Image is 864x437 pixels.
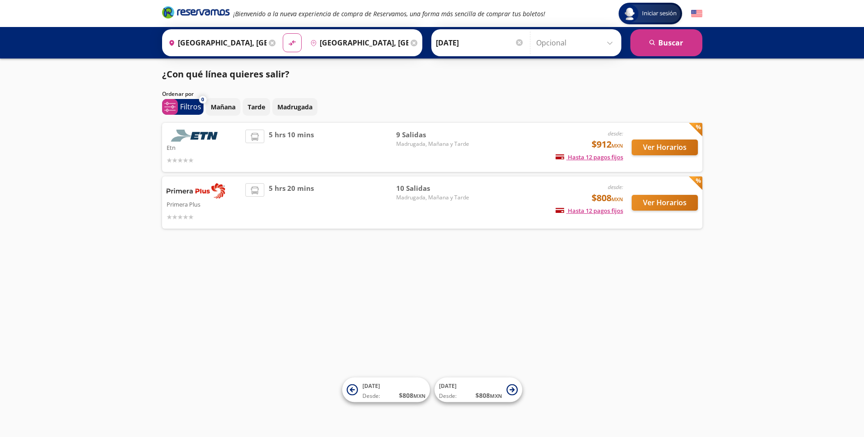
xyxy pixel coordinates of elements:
[413,392,425,399] small: MXN
[162,5,230,22] a: Brand Logo
[439,382,457,390] span: [DATE]
[439,392,457,400] span: Desde:
[162,99,204,115] button: 0Filtros
[362,382,380,390] span: [DATE]
[167,183,225,198] img: Primera Plus
[272,98,317,116] button: Madrugada
[162,68,290,81] p: ¿Con qué línea quieres salir?
[638,9,680,18] span: Iniciar sesión
[396,183,469,194] span: 10 Salidas
[307,32,408,54] input: Buscar Destino
[206,98,240,116] button: Mañana
[632,195,698,211] button: Ver Horarios
[248,102,265,112] p: Tarde
[490,392,502,399] small: MXN
[632,140,698,155] button: Ver Horarios
[556,153,623,161] span: Hasta 12 pagos fijos
[362,392,380,400] span: Desde:
[592,138,623,151] span: $912
[396,140,469,148] span: Madrugada, Mañana y Tarde
[536,32,617,54] input: Opcional
[269,130,314,165] span: 5 hrs 10 mins
[269,183,314,222] span: 5 hrs 20 mins
[475,391,502,400] span: $ 808
[342,378,430,402] button: [DATE]Desde:$808MXN
[434,378,522,402] button: [DATE]Desde:$808MXN
[556,207,623,215] span: Hasta 12 pagos fijos
[608,183,623,191] em: desde:
[436,32,524,54] input: Elegir Fecha
[162,90,194,98] p: Ordenar por
[167,130,225,142] img: Etn
[233,9,545,18] em: ¡Bienvenido a la nueva experiencia de compra de Reservamos, una forma más sencilla de comprar tus...
[277,102,312,112] p: Madrugada
[608,130,623,137] em: desde:
[396,130,469,140] span: 9 Salidas
[611,142,623,149] small: MXN
[630,29,702,56] button: Buscar
[201,96,204,104] span: 0
[211,102,235,112] p: Mañana
[167,198,241,209] p: Primera Plus
[396,194,469,202] span: Madrugada, Mañana y Tarde
[592,191,623,205] span: $808
[691,8,702,19] button: English
[162,5,230,19] i: Brand Logo
[167,142,241,153] p: Etn
[180,101,201,112] p: Filtros
[399,391,425,400] span: $ 808
[243,98,270,116] button: Tarde
[611,196,623,203] small: MXN
[165,32,267,54] input: Buscar Origen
